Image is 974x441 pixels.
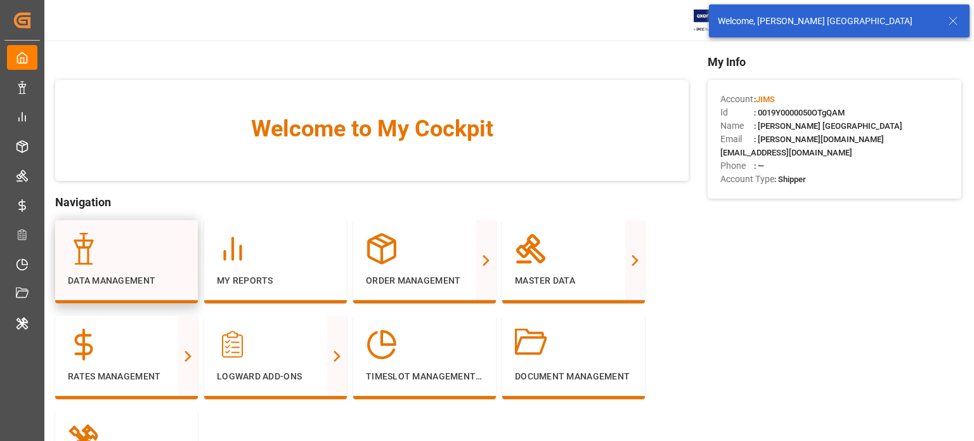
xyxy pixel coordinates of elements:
span: Phone [720,159,754,173]
p: Rates Management [68,370,185,383]
span: Navigation [55,194,689,211]
span: Welcome to My Cockpit [81,112,663,146]
span: Account [720,93,754,106]
span: Email [720,133,754,146]
p: Master Data [515,274,632,287]
div: Welcome, [PERSON_NAME] [GEOGRAPHIC_DATA] [718,15,936,28]
span: Account Type [720,173,774,186]
span: My Info [708,53,961,70]
span: Id [720,106,754,119]
span: : [754,95,775,104]
span: : 0019Y0000050OTgQAM [754,108,845,117]
span: : — [754,161,764,171]
p: My Reports [217,274,334,287]
span: JIMS [756,95,775,104]
p: Document Management [515,370,632,383]
p: Data Management [68,274,185,287]
p: Order Management [366,274,483,287]
p: Timeslot Management V2 [366,370,483,383]
span: : [PERSON_NAME] [GEOGRAPHIC_DATA] [754,121,902,131]
img: Exertis%20JAM%20-%20Email%20Logo.jpg_1722504956.jpg [694,10,737,32]
span: : [PERSON_NAME][DOMAIN_NAME][EMAIL_ADDRESS][DOMAIN_NAME] [720,135,884,157]
span: : Shipper [774,174,806,184]
span: Name [720,119,754,133]
p: Logward Add-ons [217,370,334,383]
